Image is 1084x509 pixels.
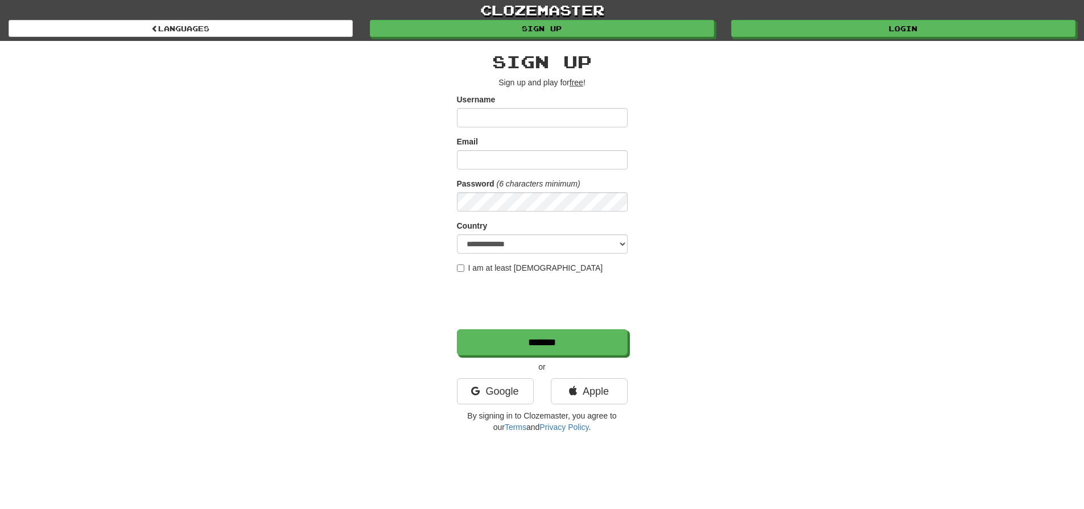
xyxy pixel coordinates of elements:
[9,20,353,37] a: Languages
[457,378,534,404] a: Google
[457,220,488,231] label: Country
[457,178,494,189] label: Password
[457,77,628,88] p: Sign up and play for !
[551,378,628,404] a: Apple
[457,264,464,272] input: I am at least [DEMOGRAPHIC_DATA]
[497,179,580,188] em: (6 characters minimum)
[457,94,496,105] label: Username
[539,423,588,432] a: Privacy Policy
[457,410,628,433] p: By signing in to Clozemaster, you agree to our and .
[457,52,628,71] h2: Sign up
[505,423,526,432] a: Terms
[731,20,1075,37] a: Login
[457,279,630,324] iframe: reCAPTCHA
[570,78,583,87] u: free
[457,136,478,147] label: Email
[370,20,714,37] a: Sign up
[457,361,628,373] p: or
[457,262,603,274] label: I am at least [DEMOGRAPHIC_DATA]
